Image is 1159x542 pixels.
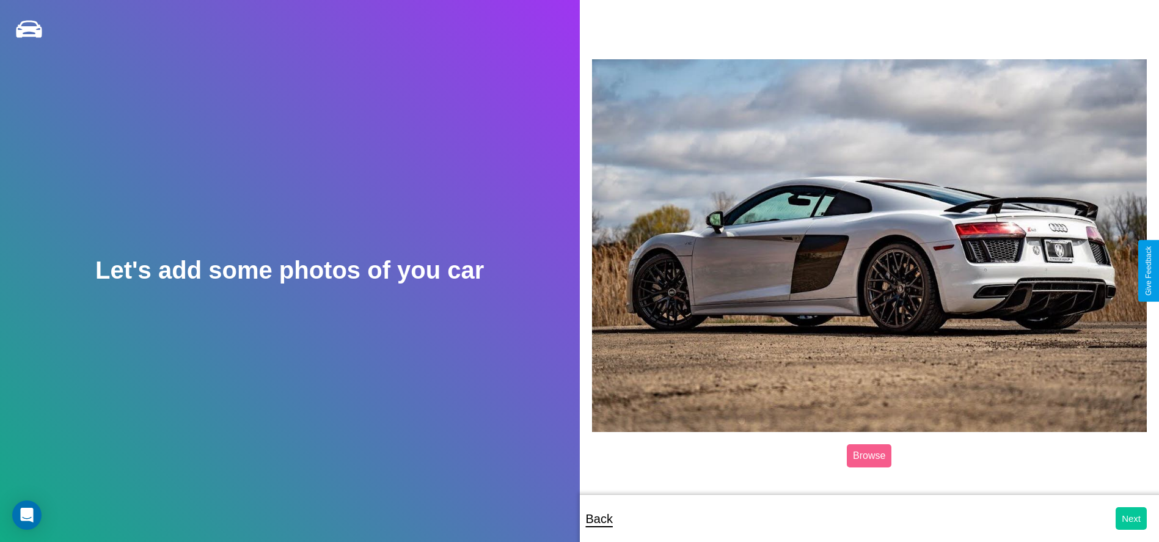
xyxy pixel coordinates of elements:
div: Give Feedback [1144,246,1153,296]
label: Browse [847,444,891,467]
img: posted [592,59,1147,432]
button: Next [1116,507,1147,530]
p: Back [586,508,613,530]
div: Open Intercom Messenger [12,500,42,530]
h2: Let's add some photos of you car [95,257,484,284]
